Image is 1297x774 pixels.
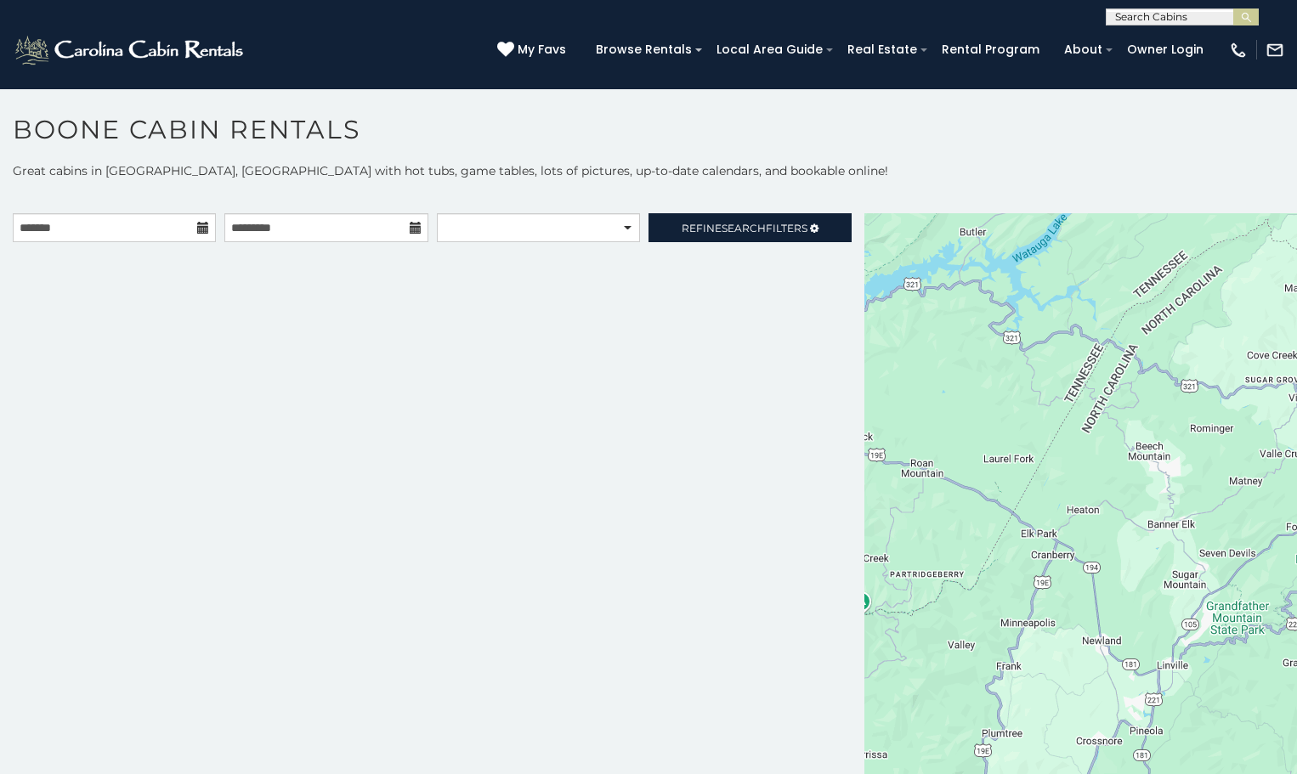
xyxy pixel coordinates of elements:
a: Real Estate [839,37,926,63]
a: Local Area Guide [708,37,831,63]
img: phone-regular-white.png [1229,41,1248,59]
img: White-1-2.png [13,33,248,67]
a: Browse Rentals [587,37,700,63]
span: Refine Filters [682,222,807,234]
span: Search [722,222,766,234]
a: Rental Program [933,37,1048,63]
img: mail-regular-white.png [1266,41,1284,59]
a: About [1056,37,1111,63]
a: My Favs [497,41,570,59]
span: My Favs [518,41,566,59]
a: RefineSearchFilters [648,213,852,242]
a: Owner Login [1119,37,1212,63]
